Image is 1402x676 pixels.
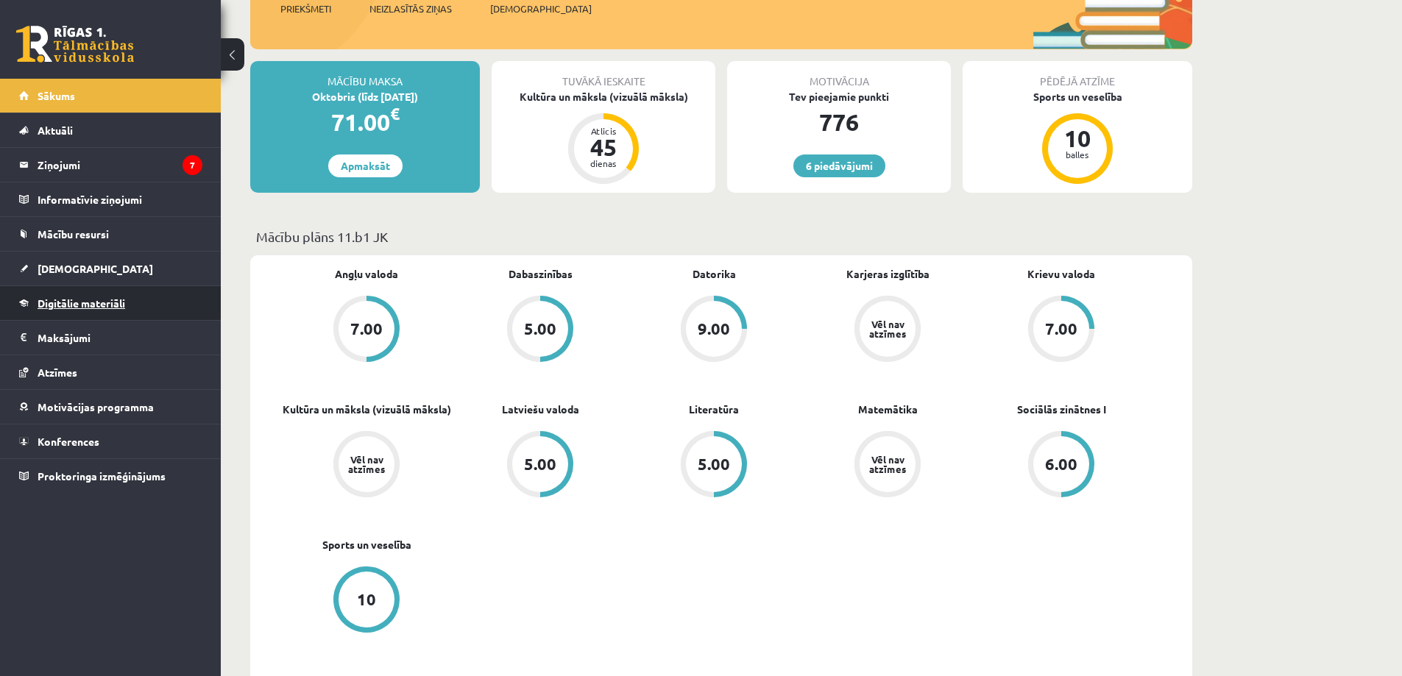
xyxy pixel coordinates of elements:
span: [DEMOGRAPHIC_DATA] [38,262,153,275]
a: Sociālās zinātnes I [1017,402,1106,417]
div: 7.00 [1045,321,1077,337]
a: Rīgas 1. Tālmācības vidusskola [16,26,134,63]
a: Proktoringa izmēģinājums [19,459,202,493]
a: Digitālie materiāli [19,286,202,320]
div: 5.00 [524,321,556,337]
legend: Informatīvie ziņojumi [38,182,202,216]
div: 7.00 [350,321,383,337]
a: Kultūra un māksla (vizuālā māksla) Atlicis 45 dienas [492,89,715,186]
a: Literatūra [689,402,739,417]
div: 10 [1055,127,1100,150]
a: Mācību resursi [19,217,202,251]
a: 7.00 [280,296,453,365]
a: Krievu valoda [1027,266,1095,282]
span: Priekšmeti [280,1,331,16]
span: Konferences [38,435,99,448]
a: Sports un veselība 10 balles [963,89,1192,186]
p: Mācību plāns 11.b1 JK [256,227,1186,246]
div: Vēl nav atzīmes [346,455,387,474]
legend: Maksājumi [38,321,202,355]
div: Motivācija [727,61,951,89]
a: Angļu valoda [335,266,398,282]
a: 6 piedāvājumi [793,154,885,177]
div: 6.00 [1045,456,1077,472]
div: dienas [581,159,626,168]
div: 10 [357,591,376,608]
a: Konferences [19,424,202,458]
div: Pēdējā atzīme [963,61,1192,89]
span: Neizlasītās ziņas [369,1,452,16]
div: Sports un veselība [963,89,1192,104]
span: Atzīmes [38,366,77,379]
a: Atzīmes [19,355,202,389]
a: 6.00 [974,431,1148,500]
div: Atlicis [581,127,626,135]
div: 45 [581,135,626,159]
legend: Ziņojumi [38,148,202,182]
a: 5.00 [627,431,801,500]
div: Oktobris (līdz [DATE]) [250,89,480,104]
span: Sākums [38,89,75,102]
div: Vēl nav atzīmes [867,455,908,474]
a: 5.00 [453,431,627,500]
a: 10 [280,566,453,636]
a: Kultūra un māksla (vizuālā māksla) [283,402,451,417]
span: € [390,103,400,124]
div: Mācību maksa [250,61,480,89]
a: Sākums [19,79,202,113]
div: Tev pieejamie punkti [727,89,951,104]
a: Ziņojumi7 [19,148,202,182]
div: 71.00 [250,104,480,140]
div: 9.00 [698,321,730,337]
a: [DEMOGRAPHIC_DATA] [19,252,202,285]
span: Mācību resursi [38,227,109,241]
a: Informatīvie ziņojumi [19,182,202,216]
div: 776 [727,104,951,140]
a: Karjeras izglītība [846,266,930,282]
a: 9.00 [627,296,801,365]
span: Aktuāli [38,124,73,137]
div: Kultūra un māksla (vizuālā māksla) [492,89,715,104]
a: Sports un veselība [322,537,411,552]
div: 5.00 [698,456,730,472]
div: Tuvākā ieskaite [492,61,715,89]
a: 5.00 [453,296,627,365]
a: Datorika [693,266,736,282]
a: Latviešu valoda [502,402,579,417]
i: 7 [183,155,202,175]
a: Vēl nav atzīmes [801,431,974,500]
a: Vēl nav atzīmes [280,431,453,500]
a: Apmaksāt [328,154,403,177]
span: Motivācijas programma [38,400,154,413]
span: [DEMOGRAPHIC_DATA] [490,1,592,16]
a: Dabaszinības [509,266,573,282]
span: Digitālie materiāli [38,296,125,310]
div: 5.00 [524,456,556,472]
div: Vēl nav atzīmes [867,319,908,338]
a: Maksājumi [19,321,202,355]
a: Motivācijas programma [19,390,202,424]
a: Matemātika [858,402,918,417]
a: 7.00 [974,296,1148,365]
span: Proktoringa izmēģinājums [38,469,166,483]
a: Vēl nav atzīmes [801,296,974,365]
a: Aktuāli [19,113,202,147]
div: balles [1055,150,1100,159]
